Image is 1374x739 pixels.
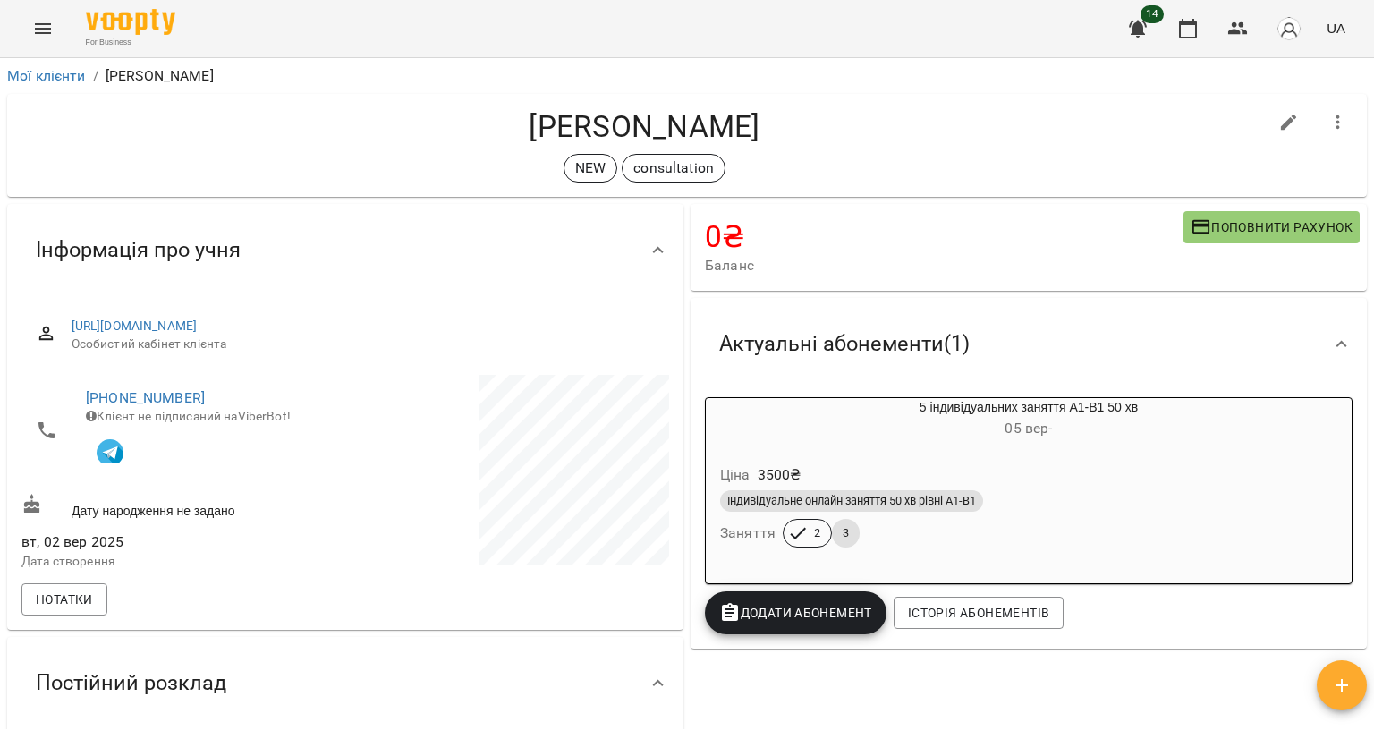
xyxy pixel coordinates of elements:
[97,439,123,466] img: Telegram
[36,236,241,264] span: Інформація про учня
[86,37,175,48] span: For Business
[86,389,205,406] a: [PHONE_NUMBER]
[21,108,1268,145] h4: [PERSON_NAME]
[719,330,970,358] span: Актуальні абонементи ( 1 )
[7,67,86,84] a: Мої клієнти
[1276,16,1302,41] img: avatar_s.png
[86,426,134,474] button: Клієнт підписаний на VooptyBot
[705,591,886,634] button: Додати Абонемент
[21,7,64,50] button: Menu
[706,398,1352,569] button: 5 індивідуальних заняття А1-В1 50 хв05 вер- Ціна3500₴Індивідуальне онлайн заняття 50 хв рівні А1-...
[36,589,93,610] span: Нотатки
[7,204,683,296] div: Інформація про учня
[758,464,801,486] p: 3500 ₴
[622,154,725,183] div: consultation
[93,65,98,87] li: /
[1141,5,1164,23] span: 14
[705,218,1183,255] h4: 0 ₴
[720,463,751,488] h6: Ціна
[21,583,107,616] button: Нотатки
[803,525,831,541] span: 2
[720,493,983,509] span: Індивідуальне онлайн заняття 50 хв рівні А1-В1
[1005,420,1052,437] span: 05 вер -
[894,597,1064,629] button: Історія абонементів
[908,602,1049,624] span: Історія абонементів
[719,602,872,624] span: Додати Абонемент
[86,409,291,423] span: Клієнт не підписаний на ViberBot!
[564,154,617,183] div: NEW
[7,65,1367,87] nav: breadcrumb
[7,637,683,729] div: Постійний розклад
[832,525,860,541] span: 3
[705,255,1183,276] span: Баланс
[21,531,342,553] span: вт, 02 вер 2025
[18,490,345,523] div: Дату народження не задано
[36,669,226,697] span: Постійний розклад
[1327,19,1345,38] span: UA
[1191,217,1353,238] span: Поповнити рахунок
[575,157,606,179] p: NEW
[720,521,776,546] h6: Заняття
[706,398,1352,441] div: 5 індивідуальних заняття А1-В1 50 хв
[21,553,342,571] p: Дата створення
[1183,211,1360,243] button: Поповнити рахунок
[1319,12,1353,45] button: UA
[106,65,214,87] p: [PERSON_NAME]
[72,336,655,353] span: Особистий кабінет клієнта
[633,157,714,179] p: consultation
[72,319,198,333] a: [URL][DOMAIN_NAME]
[86,9,175,35] img: Voopty Logo
[691,298,1367,390] div: Актуальні абонементи(1)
